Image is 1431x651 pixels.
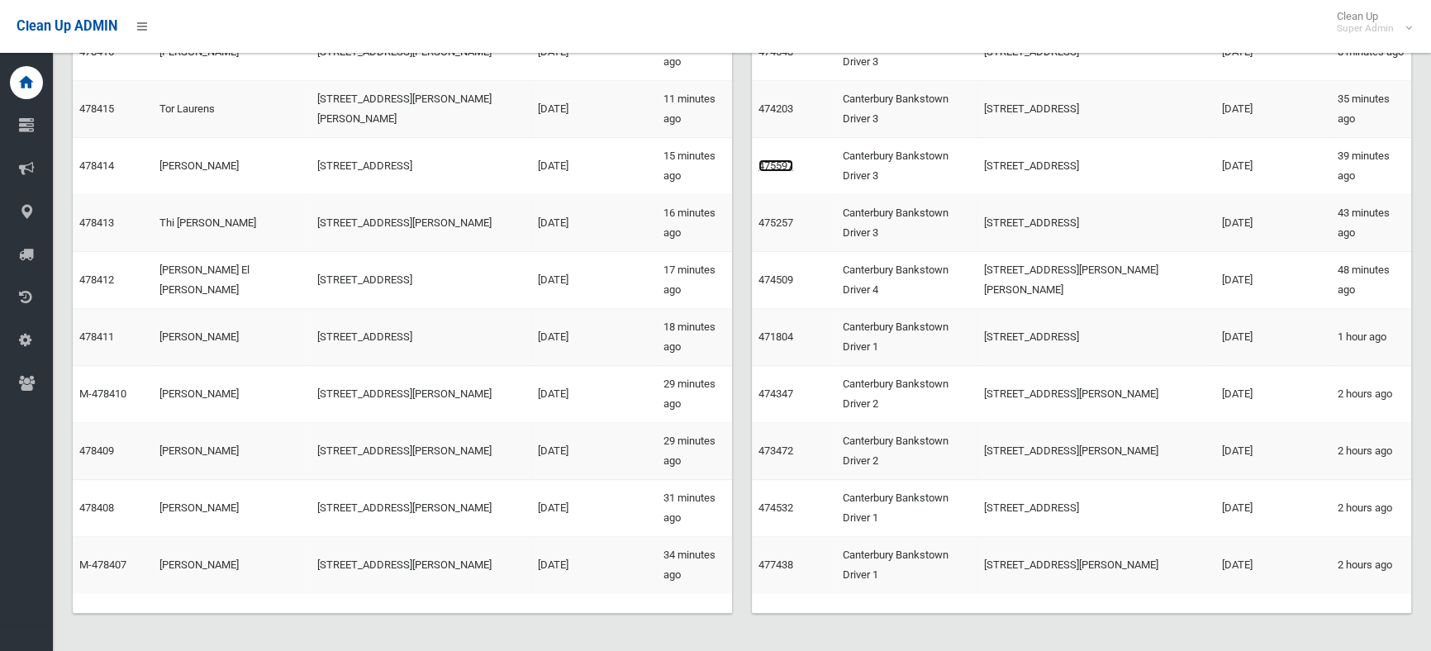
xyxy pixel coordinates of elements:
a: 478411 [79,330,114,343]
a: 475597 [758,159,793,172]
td: [DATE] [1215,252,1331,309]
td: Canterbury Bankstown Driver 1 [836,537,977,594]
a: 471804 [758,330,793,343]
td: [STREET_ADDRESS] [977,309,1215,366]
a: 474532 [758,501,793,514]
td: [STREET_ADDRESS][PERSON_NAME] [977,423,1215,480]
td: [PERSON_NAME] [153,309,311,366]
td: [DATE] [531,138,657,195]
td: 16 minutes ago [657,195,732,252]
a: 478414 [79,159,114,172]
a: M-478407 [79,558,126,571]
td: Canterbury Bankstown Driver 1 [836,480,977,537]
td: [STREET_ADDRESS][PERSON_NAME] [311,366,531,423]
td: [DATE] [531,252,657,309]
td: 35 minutes ago [1331,81,1411,138]
a: 473472 [758,444,793,457]
td: [STREET_ADDRESS][PERSON_NAME] [311,423,531,480]
td: [DATE] [1215,480,1331,537]
td: Canterbury Bankstown Driver 2 [836,423,977,480]
td: [PERSON_NAME] [153,480,311,537]
td: [DATE] [1215,195,1331,252]
td: Canterbury Bankstown Driver 1 [836,309,977,366]
a: 478408 [79,501,114,514]
td: [DATE] [1215,81,1331,138]
td: 2 hours ago [1331,366,1411,423]
td: [DATE] [531,423,657,480]
td: 2 hours ago [1331,480,1411,537]
a: 478415 [79,102,114,115]
td: [STREET_ADDRESS][PERSON_NAME] [977,366,1215,423]
td: [STREET_ADDRESS] [311,252,531,309]
td: [STREET_ADDRESS][PERSON_NAME] [311,537,531,594]
a: 475257 [758,216,793,229]
td: 43 minutes ago [1331,195,1411,252]
td: 17 minutes ago [657,252,732,309]
td: [DATE] [1215,309,1331,366]
td: Canterbury Bankstown Driver 3 [836,195,977,252]
td: 15 minutes ago [657,138,732,195]
td: 39 minutes ago [1331,138,1411,195]
td: [STREET_ADDRESS][PERSON_NAME] [977,537,1215,594]
a: 474509 [758,273,793,286]
td: [DATE] [1215,138,1331,195]
td: 31 minutes ago [657,480,732,537]
td: [PERSON_NAME] [153,138,311,195]
td: 1 hour ago [1331,309,1411,366]
td: [DATE] [531,480,657,537]
td: [DATE] [531,81,657,138]
a: M-478410 [79,387,126,400]
td: [STREET_ADDRESS][PERSON_NAME][PERSON_NAME] [311,81,531,138]
td: [PERSON_NAME] [153,366,311,423]
td: [DATE] [1215,537,1331,594]
td: [STREET_ADDRESS][PERSON_NAME][PERSON_NAME] [977,252,1215,309]
td: [STREET_ADDRESS] [977,480,1215,537]
td: [PERSON_NAME] [153,537,311,594]
td: [STREET_ADDRESS][PERSON_NAME] [311,195,531,252]
td: 34 minutes ago [657,537,732,594]
td: [STREET_ADDRESS] [977,81,1215,138]
a: 477438 [758,558,793,571]
td: [STREET_ADDRESS][PERSON_NAME] [311,480,531,537]
td: [DATE] [531,366,657,423]
td: 11 minutes ago [657,81,732,138]
td: [STREET_ADDRESS] [977,138,1215,195]
a: 478413 [79,216,114,229]
td: Thi [PERSON_NAME] [153,195,311,252]
small: Super Admin [1337,22,1394,35]
td: [STREET_ADDRESS] [311,309,531,366]
td: 2 hours ago [1331,423,1411,480]
td: [DATE] [1215,423,1331,480]
td: [DATE] [1215,366,1331,423]
td: [DATE] [531,309,657,366]
a: 478409 [79,444,114,457]
a: 474347 [758,387,793,400]
span: Clean Up ADMIN [17,18,117,34]
td: [STREET_ADDRESS] [311,138,531,195]
td: [PERSON_NAME] El [PERSON_NAME] [153,252,311,309]
td: 18 minutes ago [657,309,732,366]
td: [PERSON_NAME] [153,423,311,480]
td: Canterbury Bankstown Driver 4 [836,252,977,309]
td: 29 minutes ago [657,423,732,480]
td: Canterbury Bankstown Driver 3 [836,138,977,195]
td: 29 minutes ago [657,366,732,423]
td: Canterbury Bankstown Driver 3 [836,81,977,138]
span: Clean Up [1329,10,1410,35]
td: 2 hours ago [1331,537,1411,594]
td: [DATE] [531,195,657,252]
td: 48 minutes ago [1331,252,1411,309]
td: Canterbury Bankstown Driver 2 [836,366,977,423]
td: [STREET_ADDRESS] [977,195,1215,252]
td: Tor Laurens [153,81,311,138]
td: [DATE] [531,537,657,594]
a: 478412 [79,273,114,286]
a: 474203 [758,102,793,115]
